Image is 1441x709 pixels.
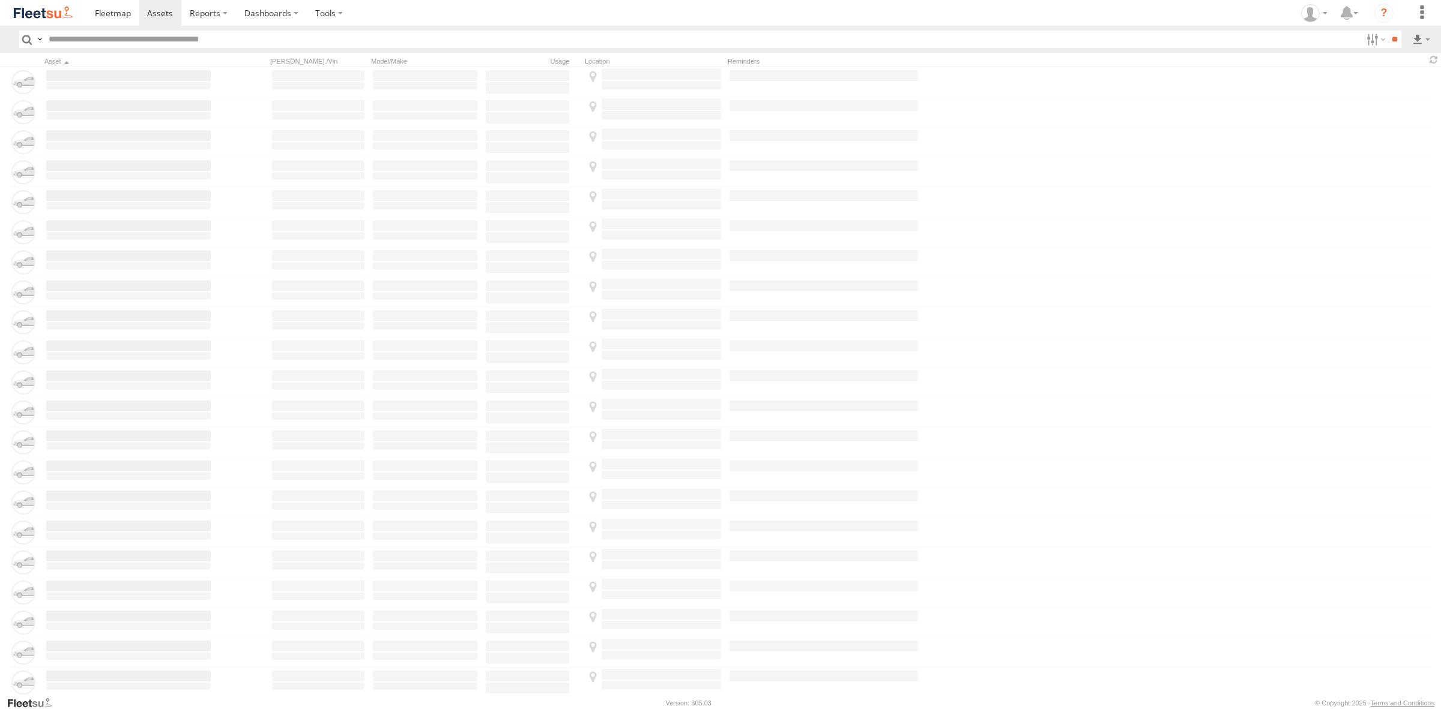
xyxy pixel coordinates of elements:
[666,699,711,707] div: Version: 305.03
[1315,699,1434,707] div: © Copyright 2025 -
[7,697,62,709] a: Visit our Website
[1427,54,1441,65] span: Refresh
[1297,4,1332,22] div: Aasif Ayoob
[270,57,366,65] div: [PERSON_NAME]./Vin
[1374,4,1394,23] i: ?
[484,57,580,65] div: Usage
[1411,31,1431,48] label: Export results as...
[371,57,479,65] div: Model/Make
[35,31,44,48] label: Search Query
[1362,31,1388,48] label: Search Filter Options
[728,57,920,65] div: Reminders
[1371,699,1434,707] a: Terms and Conditions
[12,5,74,21] img: fleetsu-logo-horizontal.svg
[585,57,723,65] div: Location
[44,57,213,65] div: Click to Sort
